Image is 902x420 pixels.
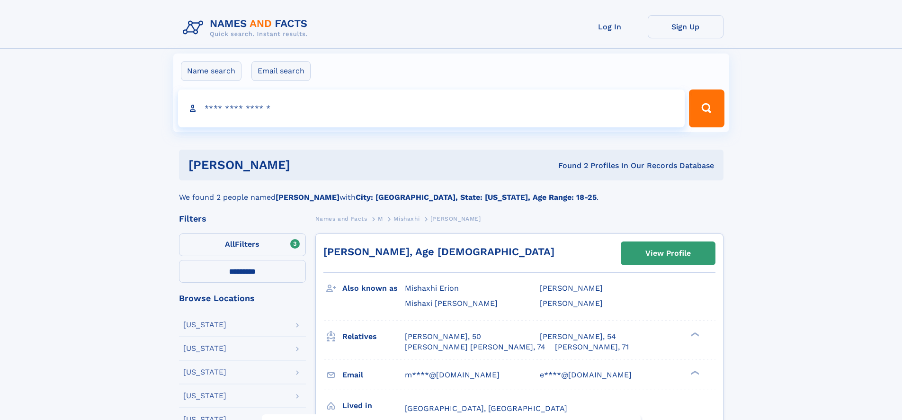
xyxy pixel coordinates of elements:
span: Mishaxi [PERSON_NAME] [405,299,498,308]
a: Mishaxhi [393,213,420,224]
h3: Relatives [342,329,405,345]
a: Log In [572,15,648,38]
a: [PERSON_NAME], 50 [405,331,481,342]
a: [PERSON_NAME] [PERSON_NAME], 74 [405,342,545,352]
span: Mishaxhi Erion [405,284,459,293]
a: Sign Up [648,15,723,38]
a: [PERSON_NAME], 54 [540,331,616,342]
b: City: [GEOGRAPHIC_DATA], State: [US_STATE], Age Range: 18-25 [356,193,597,202]
b: [PERSON_NAME] [276,193,339,202]
span: [GEOGRAPHIC_DATA], [GEOGRAPHIC_DATA] [405,404,567,413]
div: [US_STATE] [183,345,226,352]
div: ❯ [688,331,700,337]
a: [PERSON_NAME], 71 [555,342,629,352]
h3: Email [342,367,405,383]
label: Name search [181,61,241,81]
label: Filters [179,233,306,256]
div: ❯ [688,369,700,375]
div: Browse Locations [179,294,306,303]
div: View Profile [645,242,691,264]
div: [US_STATE] [183,368,226,376]
span: All [225,240,235,249]
span: Mishaxhi [393,215,420,222]
div: [US_STATE] [183,392,226,400]
img: Logo Names and Facts [179,15,315,41]
h3: Also known as [342,280,405,296]
a: View Profile [621,242,715,265]
span: [PERSON_NAME] [540,299,603,308]
div: Found 2 Profiles In Our Records Database [424,161,714,171]
div: We found 2 people named with . [179,180,723,203]
h1: [PERSON_NAME] [188,159,424,171]
input: search input [178,89,685,127]
div: Filters [179,214,306,223]
span: M [378,215,383,222]
span: [PERSON_NAME] [430,215,481,222]
a: M [378,213,383,224]
button: Search Button [689,89,724,127]
span: [PERSON_NAME] [540,284,603,293]
a: [PERSON_NAME], Age [DEMOGRAPHIC_DATA] [323,246,554,258]
div: [US_STATE] [183,321,226,329]
label: Email search [251,61,311,81]
h3: Lived in [342,398,405,414]
a: Names and Facts [315,213,367,224]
